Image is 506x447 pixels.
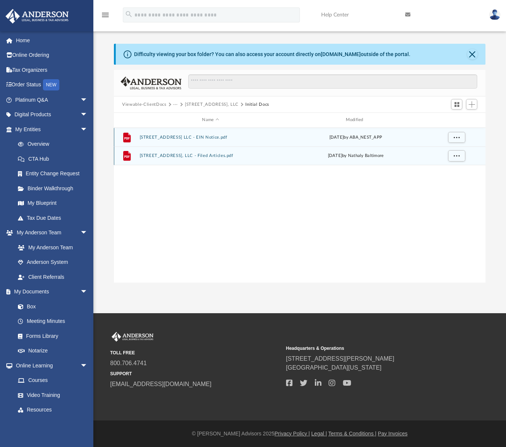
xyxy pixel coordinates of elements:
input: Search files and folders [188,74,477,89]
a: [EMAIL_ADDRESS][DOMAIN_NAME] [110,381,211,387]
a: Digital Productsarrow_drop_down [5,107,99,122]
span: arrow_drop_down [80,107,95,123]
a: Forms Library [10,329,91,343]
a: [DOMAIN_NAME] [321,51,361,57]
button: [STREET_ADDRESS], LLC - Filed Articles.pdf [140,153,282,158]
a: Video Training [10,388,91,403]
div: Name [139,117,282,123]
img: User Pic [489,9,500,20]
a: Legal | [311,431,327,437]
a: Notarize [10,343,95,358]
button: Viewable-ClientDocs [122,101,166,108]
a: Terms & Conditions | [328,431,376,437]
span: arrow_drop_down [80,358,95,373]
button: Initial Docs [245,101,269,108]
span: arrow_drop_down [80,92,95,108]
small: Headquarters & Operations [286,345,457,352]
a: [GEOGRAPHIC_DATA][US_STATE] [286,364,382,371]
div: Modified [285,117,427,123]
a: My Entitiesarrow_drop_down [5,122,99,137]
span: arrow_drop_down [80,417,95,432]
i: search [125,10,133,18]
a: Overview [10,137,99,152]
div: NEW [43,79,59,90]
div: [DATE] by Nathaly Baltimore [285,152,427,159]
div: id [117,117,136,123]
button: [STREET_ADDRESS], LLC [185,101,239,108]
a: Box [10,299,91,314]
img: Anderson Advisors Platinum Portal [3,9,71,24]
div: grid [114,128,485,283]
button: [STREET_ADDRESS] LLC - EIN Notice.pdf [140,135,282,140]
a: Client Referrals [10,269,95,284]
a: Resources [10,403,95,417]
button: ··· [173,101,178,108]
a: Platinum Q&Aarrow_drop_down [5,92,99,107]
a: Entity Change Request [10,166,99,181]
a: My Blueprint [10,196,95,211]
a: Privacy Policy | [274,431,310,437]
small: TOLL FREE [110,349,281,356]
a: Online Learningarrow_drop_down [5,358,95,373]
button: Switch to Grid View [451,99,462,110]
button: More options [448,132,465,143]
span: arrow_drop_down [80,122,95,137]
a: My Documentsarrow_drop_down [5,284,95,299]
a: [STREET_ADDRESS][PERSON_NAME] [286,355,394,362]
a: Meeting Minutes [10,314,95,329]
div: © [PERSON_NAME] Advisors 2025 [93,430,506,438]
a: Tax Due Dates [10,210,99,225]
small: SUPPORT [110,370,281,377]
i: menu [101,10,110,19]
span: arrow_drop_down [80,225,95,241]
a: Online Ordering [5,48,99,63]
button: Add [466,99,477,110]
a: Pay Invoices [378,431,407,437]
img: Anderson Advisors Platinum Portal [110,332,155,342]
a: My Anderson Team [10,240,91,255]
a: Anderson System [10,255,95,270]
a: 800.706.4741 [110,360,147,366]
a: Order StatusNEW [5,77,99,93]
a: Home [5,33,99,48]
a: Tax Organizers [5,62,99,77]
div: id [430,117,482,123]
div: [DATE] by ABA_NEST_APP [285,134,427,141]
div: Difficulty viewing your box folder? You can also access your account directly on outside of the p... [134,50,410,58]
a: menu [101,14,110,19]
a: CTA Hub [10,151,99,166]
a: Billingarrow_drop_down [5,417,99,432]
a: Binder Walkthrough [10,181,99,196]
span: arrow_drop_down [80,284,95,300]
a: My Anderson Teamarrow_drop_down [5,225,95,240]
button: Close [467,49,478,59]
button: More options [448,150,465,161]
a: Courses [10,373,95,388]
